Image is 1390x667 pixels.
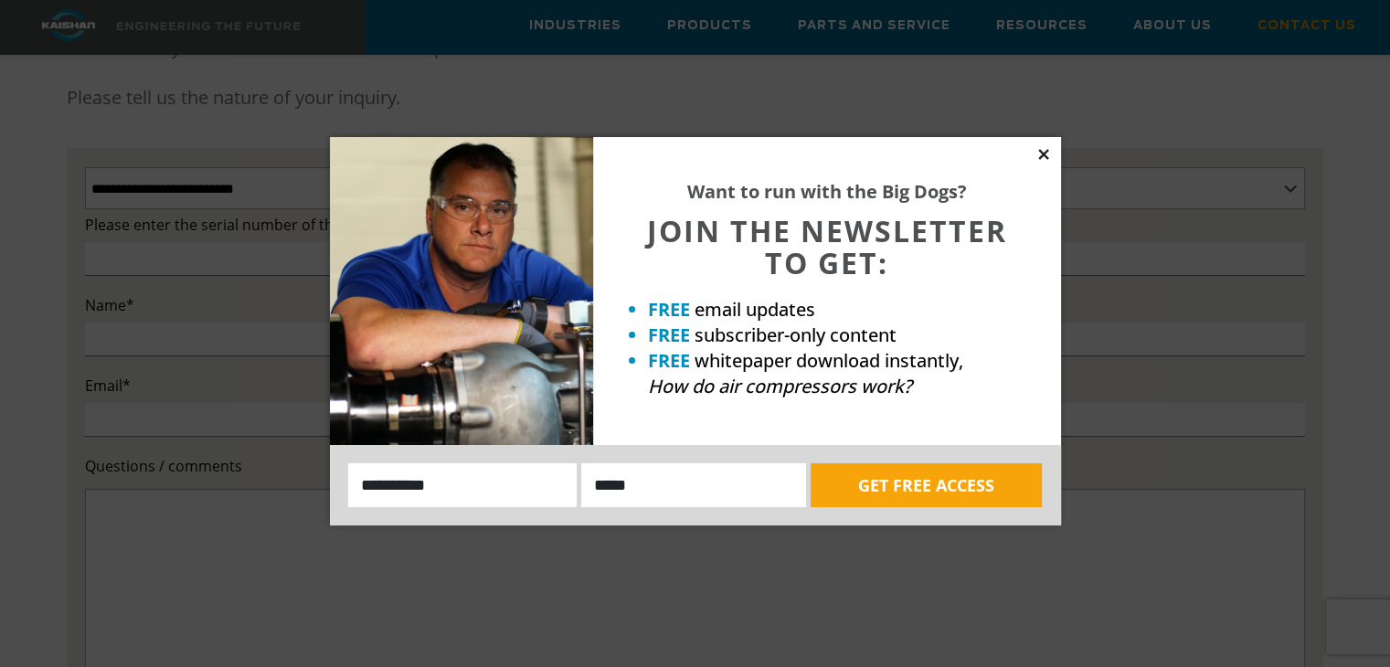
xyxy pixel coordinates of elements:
span: email updates [695,297,815,322]
input: Email [581,463,806,507]
button: Close [1035,146,1052,163]
input: Name: [348,463,578,507]
strong: FREE [648,297,690,322]
span: JOIN THE NEWSLETTER TO GET: [647,211,1007,282]
span: whitepaper download instantly, [695,348,963,373]
strong: FREE [648,348,690,373]
em: How do air compressors work? [648,374,912,398]
strong: Want to run with the Big Dogs? [687,179,967,204]
span: subscriber-only content [695,323,897,347]
button: GET FREE ACCESS [811,463,1042,507]
strong: FREE [648,323,690,347]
